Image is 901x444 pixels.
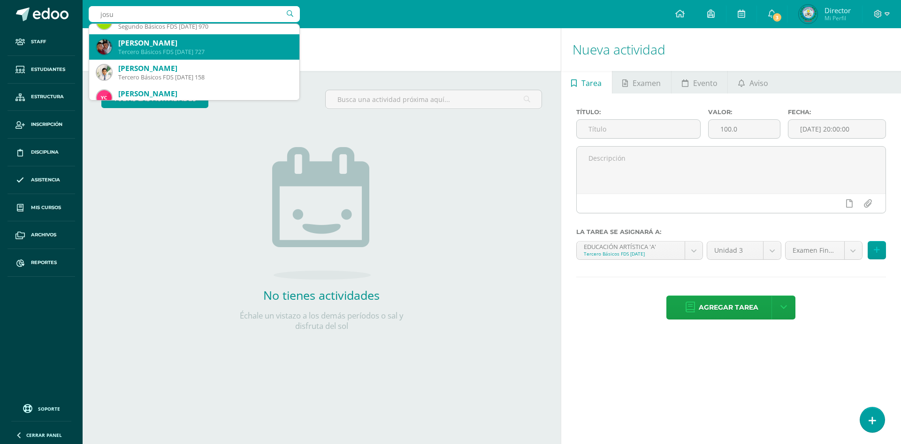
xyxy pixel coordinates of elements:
[118,89,292,99] div: [PERSON_NAME]
[38,405,60,412] span: Soporte
[118,99,292,107] div: Tercero Básicos FDS [DATE] 1153
[672,71,727,93] a: Evento
[31,259,57,266] span: Reportes
[633,72,661,94] span: Examen
[118,63,292,73] div: [PERSON_NAME]
[31,38,46,46] span: Staff
[577,120,701,138] input: Título
[8,166,75,194] a: Asistencia
[31,93,64,101] span: Estructura
[94,28,550,71] h1: Actividades
[799,5,817,23] img: 648d3fb031ec89f861c257ccece062c1.png
[272,147,371,280] img: no_activities.png
[749,72,768,94] span: Aviso
[31,231,56,239] span: Archivos
[31,204,61,211] span: Mis cursos
[26,432,62,438] span: Cerrar panel
[793,241,837,259] span: Examen Final (30.0%)
[31,121,62,128] span: Inscripción
[693,72,718,94] span: Evento
[118,38,292,48] div: [PERSON_NAME]
[584,250,678,257] div: Tercero Básicos FDS [DATE]
[118,73,292,81] div: Tercero Básicos FDS [DATE] 158
[8,139,75,166] a: Disciplina
[561,71,612,93] a: Tarea
[8,221,75,249] a: Archivos
[118,48,292,56] div: Tercero Básicos FDS [DATE] 727
[31,66,65,73] span: Estudiantes
[584,241,678,250] div: EDUCACIÓN ARTÍSTICA 'A'
[576,228,886,235] label: La tarea se asignará a:
[709,120,779,138] input: Puntos máximos
[8,28,75,56] a: Staff
[118,23,292,31] div: Segundo Básicos FDS [DATE] 970
[786,241,862,259] a: Examen Final (30.0%)
[97,90,112,105] img: ac7ff9aaf0bb4b4b3c5b8b56e7f8af08.png
[228,311,415,331] p: Échale un vistazo a los demás períodos o sal y disfruta del sol
[11,402,71,414] a: Soporte
[714,241,756,259] span: Unidad 3
[612,71,671,93] a: Examen
[728,71,778,93] a: Aviso
[772,12,782,23] span: 3
[31,148,59,156] span: Disciplina
[8,249,75,277] a: Reportes
[699,296,758,319] span: Agregar tarea
[707,241,781,259] a: Unidad 3
[825,14,851,22] span: Mi Perfil
[97,39,112,55] img: f3b625a42c0cd300debeb57e1afa6870.png
[31,176,60,184] span: Asistencia
[573,28,890,71] h1: Nueva actividad
[228,287,415,303] h2: No tienes actividades
[788,120,886,138] input: Fecha de entrega
[788,109,886,116] label: Fecha:
[708,109,780,116] label: Valor:
[8,111,75,139] a: Inscripción
[97,65,112,80] img: a792726b97d4b8b11b13916efa815494.png
[581,72,602,94] span: Tarea
[576,109,701,116] label: Título:
[8,56,75,84] a: Estudiantes
[8,84,75,111] a: Estructura
[89,6,300,22] input: Busca un usuario...
[577,241,702,259] a: EDUCACIÓN ARTÍSTICA 'A'Tercero Básicos FDS [DATE]
[8,194,75,222] a: Mis cursos
[825,6,851,15] span: Director
[326,90,541,109] input: Busca una actividad próxima aquí...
